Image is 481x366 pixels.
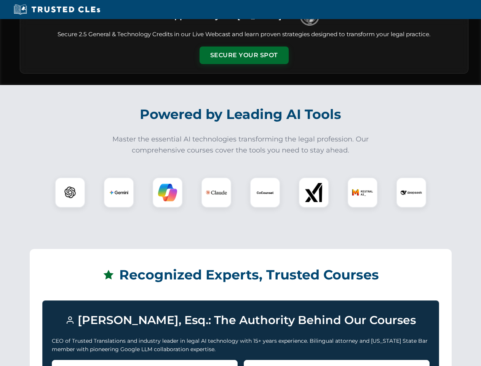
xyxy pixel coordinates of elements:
[29,30,459,39] p: Secure 2.5 General & Technology Credits in our Live Webcast and learn proven strategies designed ...
[206,182,227,203] img: Claude Logo
[109,183,128,202] img: Gemini Logo
[11,4,102,15] img: Trusted CLEs
[250,177,280,208] div: CoCounsel
[158,183,177,202] img: Copilot Logo
[52,337,430,354] p: CEO of Trusted Translations and industry leader in legal AI technology with 15+ years experience....
[52,310,430,331] h3: [PERSON_NAME], Esq.: The Authority Behind Our Courses
[256,183,275,202] img: CoCounsel Logo
[304,183,323,202] img: xAI Logo
[107,134,374,156] p: Master the essential AI technologies transforming the legal profession. Our comprehensive courses...
[347,177,378,208] div: Mistral AI
[55,177,85,208] div: ChatGPT
[42,262,439,288] h2: Recognized Experts, Trusted Courses
[59,181,81,204] img: ChatGPT Logo
[104,177,134,208] div: Gemini
[201,177,232,208] div: Claude
[200,47,289,64] button: Secure Your Spot
[152,177,183,208] div: Copilot
[401,182,422,203] img: DeepSeek Logo
[30,101,452,128] h2: Powered by Leading AI Tools
[396,177,427,208] div: DeepSeek
[352,182,373,203] img: Mistral AI Logo
[299,177,329,208] div: xAI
